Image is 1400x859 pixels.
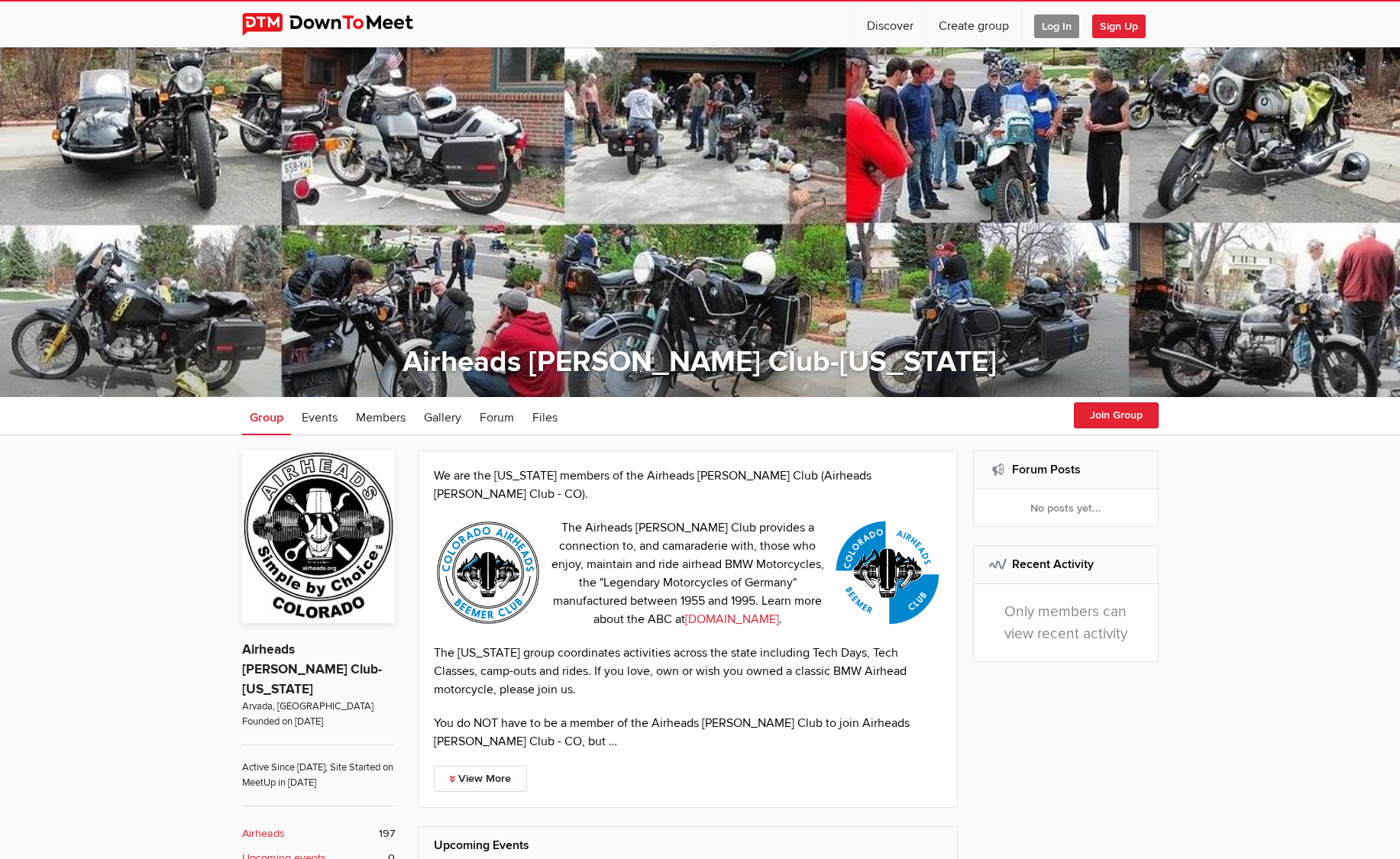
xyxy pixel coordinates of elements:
[551,520,824,627] span: The Airheads [PERSON_NAME] Club provides a connection to, and camaraderie with, those who enjoy, ...
[242,744,395,790] span: Active Since [DATE]; Site Started on MeetUp in [DATE]
[855,2,926,47] a: Discover
[424,410,461,425] span: Gallery
[685,612,779,627] a: [DOMAIN_NAME]
[294,397,345,435] a: Events
[480,410,514,425] span: Forum
[434,467,942,503] p: We are the [US_STATE] members of the Airheads [PERSON_NAME] Club (Airheads [PERSON_NAME] Club - CO).
[416,397,469,435] a: Gallery
[356,410,406,425] span: Members
[434,714,942,751] p: You do NOT have to be a member of the Airheads [PERSON_NAME] Club to join Airheads [PERSON_NAME] ...
[926,2,1021,47] a: Create group
[472,397,522,435] a: Forum
[242,825,285,842] b: Airheads
[379,825,395,842] span: 197
[1092,15,1146,38] span: Sign Up
[1074,402,1159,428] button: Join Group
[532,410,558,425] span: Files
[242,397,291,435] a: Group
[974,584,1158,662] div: Only members can view recent activity
[242,13,437,36] img: DownToMeet
[302,410,338,425] span: Events
[250,410,283,425] span: Group
[242,715,395,729] span: Founded on [DATE]
[525,397,565,435] a: Files
[989,546,1143,583] h2: Recent Activity
[242,825,395,842] a: Airheads 197
[242,699,395,714] span: Arvada, [GEOGRAPHIC_DATA]
[434,766,527,792] a: View More
[434,644,942,699] p: The [US_STATE] group coordinates activities across the state including Tech Days, Tech Classes, c...
[1012,462,1081,477] a: Forum Posts
[242,450,395,623] img: Airheads Beemer Club-Colorado
[1034,15,1079,38] span: Log In
[974,489,1158,526] div: No posts yet...
[1022,2,1091,47] a: Log In
[1092,2,1158,47] a: Sign Up
[348,397,413,435] a: Members
[779,612,782,627] span: .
